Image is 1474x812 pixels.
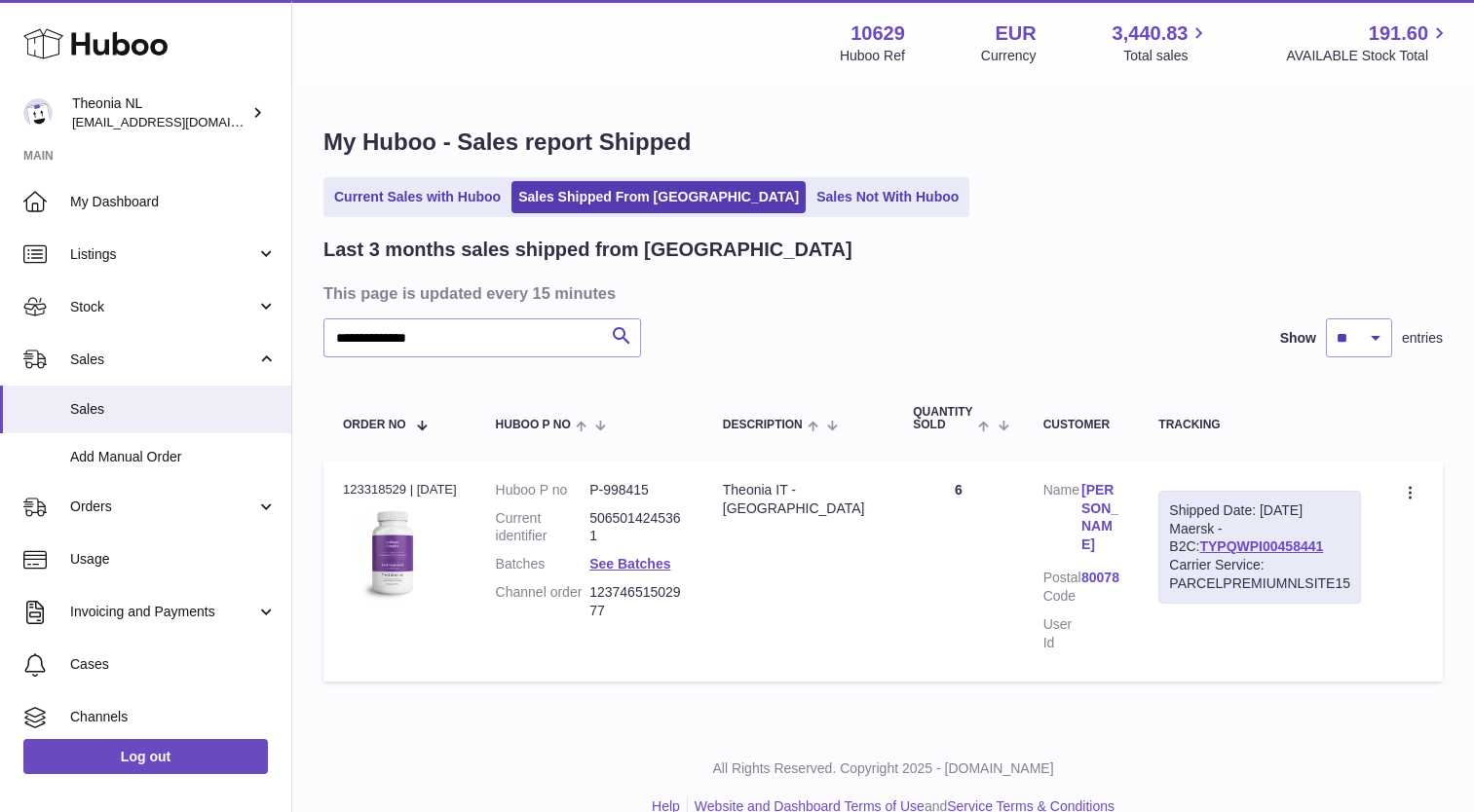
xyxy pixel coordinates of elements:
a: TYPQWPI00458441 [1199,538,1323,554]
div: 123318529 | [DATE] [343,481,457,498]
dd: 5065014245361 [589,509,684,546]
dt: Current identifier [496,509,590,546]
div: Theonia NL [72,94,247,131]
span: Listings [70,245,256,264]
span: Order No [343,419,406,431]
h1: My Huboo - Sales report Shipped [323,127,1443,158]
strong: 10629 [850,20,905,47]
span: Channels [70,708,277,726]
label: Show [1280,329,1316,348]
div: Carrier Service: PARCELPREMIUMNLSITE15 [1169,556,1350,593]
a: Current Sales with Huboo [327,181,508,213]
span: entries [1402,329,1443,348]
dt: User Id [1043,615,1081,652]
a: Log out [23,739,268,774]
a: See Batches [589,556,670,572]
dt: Name [1043,481,1081,560]
div: Tracking [1158,419,1361,431]
div: Huboo Ref [840,47,905,65]
span: Huboo P no [496,419,571,431]
h2: Last 3 months sales shipped from [GEOGRAPHIC_DATA] [323,237,852,263]
dt: Huboo P no [496,481,590,499]
td: 6 [893,461,1023,682]
span: My Dashboard [70,193,277,211]
span: AVAILABLE Stock Total [1286,47,1451,65]
div: Theonia IT - [GEOGRAPHIC_DATA] [723,481,875,518]
img: info@wholesomegoods.eu [23,98,53,128]
a: 191.60 AVAILABLE Stock Total [1286,20,1451,65]
span: Total sales [1123,47,1210,65]
span: Description [723,419,803,431]
span: Stock [70,298,256,316]
div: Shipped Date: [DATE] [1169,501,1350,520]
p: All Rights Reserved. Copyright 2025 - [DOMAIN_NAME] [308,759,1458,778]
dd: 12374651502977 [589,583,684,620]
img: 106291725893008.jpg [343,504,440,602]
span: Usage [70,550,277,569]
span: Add Manual Order [70,448,277,466]
dt: Postal Code [1043,569,1081,606]
a: [PERSON_NAME] [1081,481,1119,555]
dd: P-998415 [589,481,684,499]
span: Quantity Sold [913,406,973,431]
h3: This page is updated every 15 minutes [323,282,1438,304]
div: Customer [1043,419,1120,431]
span: [EMAIL_ADDRESS][DOMAIN_NAME] [72,114,286,129]
strong: EUR [995,20,1036,47]
span: Sales [70,400,277,419]
span: Sales [70,351,256,369]
a: 80078 [1081,569,1119,587]
span: 3,440.83 [1113,20,1189,47]
span: Invoicing and Payments [70,603,256,621]
dt: Batches [496,555,590,573]
a: Sales Shipped From [GEOGRAPHIC_DATA] [511,181,806,213]
span: Orders [70,498,256,516]
dt: Channel order [496,583,590,620]
a: 3,440.83 Total sales [1113,20,1211,65]
div: Maersk - B2C: [1158,491,1361,604]
span: Cases [70,655,277,674]
span: 191.60 [1369,20,1428,47]
a: Sales Not With Huboo [810,181,965,213]
div: Currency [981,47,1037,65]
